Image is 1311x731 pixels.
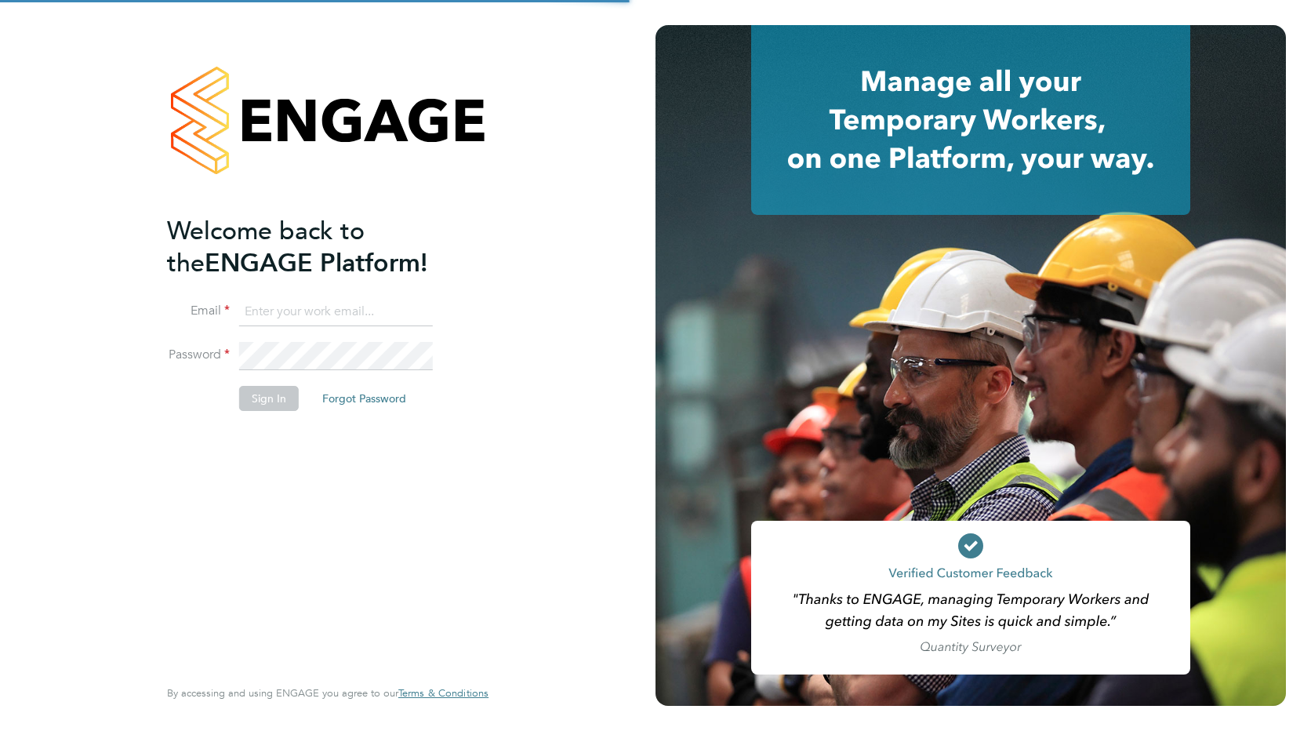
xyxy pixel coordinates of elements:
[310,386,419,411] button: Forgot Password
[239,298,433,326] input: Enter your work email...
[398,687,488,700] a: Terms & Conditions
[167,303,230,319] label: Email
[398,686,488,700] span: Terms & Conditions
[239,386,299,411] button: Sign In
[167,215,473,279] h2: ENGAGE Platform!
[167,216,365,278] span: Welcome back to the
[167,686,488,700] span: By accessing and using ENGAGE you agree to our
[167,347,230,363] label: Password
